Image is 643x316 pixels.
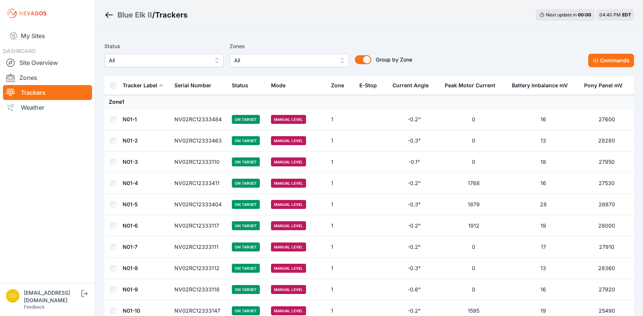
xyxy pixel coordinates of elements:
[512,76,574,94] button: Battery Imbalance mV
[271,157,306,166] span: Manual Level
[24,289,80,304] div: [EMAIL_ADDRESS][DOMAIN_NAME]
[6,289,19,303] img: controlroomoperator@invenergy.com
[232,76,254,94] button: Status
[440,173,507,194] td: 1768
[123,76,163,94] button: Tracker Label
[507,215,580,237] td: 19
[580,173,634,194] td: 27530
[388,215,440,237] td: -0.2°
[327,194,355,215] td: 1
[327,130,355,151] td: 1
[234,56,334,65] span: All
[440,279,507,300] td: 0
[507,109,580,130] td: 16
[331,76,350,94] button: Zone
[359,82,377,89] div: E-Stop
[388,258,440,279] td: -0.3°
[3,85,92,100] a: Trackers
[232,243,260,251] span: On Target
[6,7,48,19] img: Nevados
[170,194,227,215] td: NV02RC12333404
[507,279,580,300] td: 16
[232,157,260,166] span: On Target
[174,76,217,94] button: Serial Number
[123,159,138,165] a: N01-3
[104,54,224,67] button: All
[3,48,36,54] span: DASHBOARD
[170,279,227,300] td: NV02RC12333118
[3,55,92,70] a: Site Overview
[230,54,349,67] button: All
[580,237,634,258] td: 27910
[232,306,260,315] span: On Target
[170,173,227,194] td: NV02RC12333411
[546,12,577,18] span: Next update in
[123,307,140,314] a: N01-10
[388,130,440,151] td: -0.3°
[327,215,355,237] td: 1
[3,70,92,85] a: Zones
[123,116,137,122] a: N01-1
[445,76,501,94] button: Peak Motor Current
[445,82,495,89] div: Peak Motor Current
[393,82,429,89] div: Current Angle
[599,12,621,18] span: 04:40 PM
[152,10,155,20] span: /
[232,200,260,209] span: On Target
[123,286,138,292] a: N01-9
[327,151,355,173] td: 1
[232,264,260,273] span: On Target
[578,12,591,18] div: 00 : 00
[123,82,157,89] div: Tracker Label
[507,130,580,151] td: 13
[230,42,349,51] label: Zones
[580,258,634,279] td: 28360
[393,76,435,94] button: Current Angle
[232,221,260,230] span: On Target
[507,194,580,215] td: 28
[388,151,440,173] td: -0.1°
[440,237,507,258] td: 0
[123,201,138,207] a: N01-5
[580,215,634,237] td: 28000
[507,151,580,173] td: 18
[232,179,260,188] span: On Target
[123,265,138,271] a: N01-8
[359,76,383,94] button: E-Stop
[440,215,507,237] td: 1912
[622,12,631,18] span: EDT
[3,27,92,45] a: My Sites
[580,279,634,300] td: 27920
[174,82,211,89] div: Serial Number
[580,194,634,215] td: 26870
[117,10,152,20] a: Blue Elk II
[388,237,440,258] td: -0.2°
[512,82,568,89] div: Battery Imbalance mV
[507,258,580,279] td: 13
[123,222,138,229] a: N01-6
[388,194,440,215] td: -0.3°
[123,244,138,250] a: N01-7
[271,136,306,145] span: Manual Level
[507,237,580,258] td: 17
[109,56,209,65] span: All
[271,179,306,188] span: Manual Level
[170,130,227,151] td: NV02RC12333463
[271,243,306,251] span: Manual Level
[580,130,634,151] td: 28280
[170,109,227,130] td: NV02RC12333484
[170,237,227,258] td: NV02RC12333111
[170,151,227,173] td: NV02RC12333110
[104,95,634,109] td: Zone 1
[232,115,260,124] span: On Target
[331,82,344,89] div: Zone
[271,306,306,315] span: Manual Level
[440,130,507,151] td: 0
[507,173,580,194] td: 16
[271,200,306,209] span: Manual Level
[588,54,634,67] button: Commands
[104,42,224,51] label: Status
[271,285,306,294] span: Manual Level
[440,151,507,173] td: 0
